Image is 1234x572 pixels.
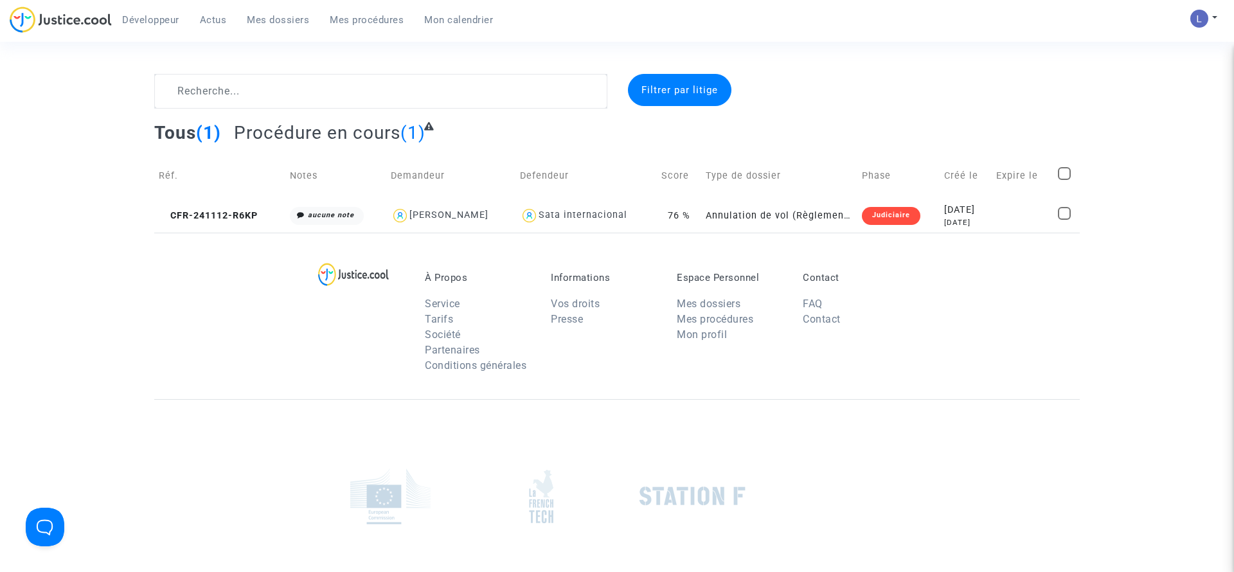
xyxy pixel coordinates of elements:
[425,313,453,325] a: Tarifs
[391,206,409,225] img: icon-user.svg
[520,206,539,225] img: icon-user.svg
[425,298,460,310] a: Service
[319,10,414,30] a: Mes procédures
[308,211,354,219] i: aucune note
[677,298,740,310] a: Mes dossiers
[862,207,920,225] div: Judiciaire
[803,313,841,325] a: Contact
[425,359,526,371] a: Conditions générales
[425,272,532,283] p: À Propos
[657,153,701,199] td: Score
[247,14,309,26] span: Mes dossiers
[677,328,727,341] a: Mon profil
[409,210,488,220] div: [PERSON_NAME]
[112,10,190,30] a: Développeur
[285,153,386,199] td: Notes
[551,272,657,283] p: Informations
[196,122,221,143] span: (1)
[639,487,746,506] img: stationf.png
[529,469,553,524] img: french_tech.png
[677,272,783,283] p: Espace Personnel
[414,10,503,30] a: Mon calendrier
[992,153,1053,199] td: Expire le
[26,508,64,546] iframe: Help Scout Beacon - Open
[539,210,627,220] div: Sata internacional
[400,122,425,143] span: (1)
[10,6,112,33] img: jc-logo.svg
[940,153,992,199] td: Créé le
[857,153,940,199] td: Phase
[154,153,285,199] td: Réf.
[803,298,823,310] a: FAQ
[386,153,515,199] td: Demandeur
[425,328,461,341] a: Société
[154,122,196,143] span: Tous
[237,10,319,30] a: Mes dossiers
[318,263,389,286] img: logo-lg.svg
[551,313,583,325] a: Presse
[677,313,753,325] a: Mes procédures
[944,203,987,217] div: [DATE]
[424,14,493,26] span: Mon calendrier
[200,14,227,26] span: Actus
[159,210,258,221] span: CFR-241112-R6KP
[803,272,909,283] p: Contact
[701,199,857,233] td: Annulation de vol (Règlement CE n°261/2004)
[330,14,404,26] span: Mes procédures
[425,344,480,356] a: Partenaires
[515,153,656,199] td: Defendeur
[944,217,987,228] div: [DATE]
[122,14,179,26] span: Développeur
[668,210,690,221] span: 76 %
[190,10,237,30] a: Actus
[234,122,400,143] span: Procédure en cours
[350,469,431,524] img: europe_commision.png
[641,84,718,96] span: Filtrer par litige
[551,298,600,310] a: Vos droits
[1190,10,1208,28] img: AATXAJzI13CaqkJmx-MOQUbNyDE09GJ9dorwRvFSQZdH=s96-c
[701,153,857,199] td: Type de dossier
